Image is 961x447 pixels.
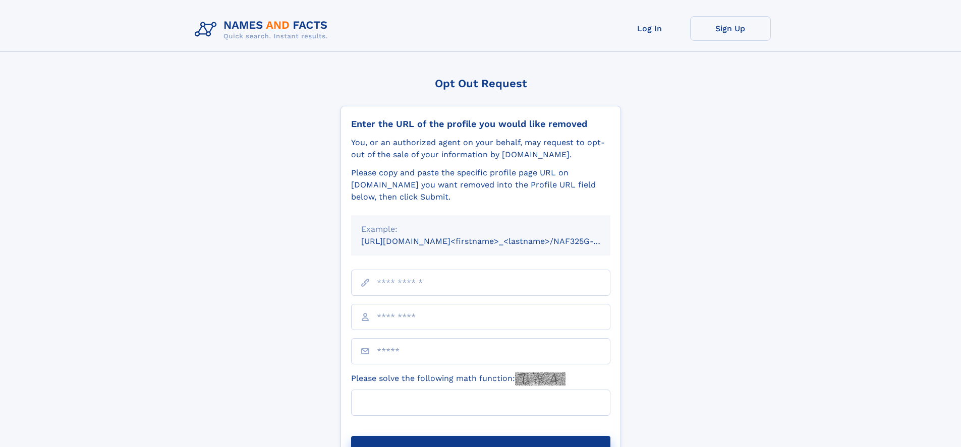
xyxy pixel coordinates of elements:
[351,137,610,161] div: You, or an authorized agent on your behalf, may request to opt-out of the sale of your informatio...
[351,118,610,130] div: Enter the URL of the profile you would like removed
[361,236,630,246] small: [URL][DOMAIN_NAME]<firstname>_<lastname>/NAF325G-xxxxxxxx
[690,16,771,41] a: Sign Up
[341,77,621,90] div: Opt Out Request
[191,16,336,43] img: Logo Names and Facts
[361,223,600,235] div: Example:
[351,167,610,203] div: Please copy and paste the specific profile page URL on [DOMAIN_NAME] you want removed into the Pr...
[351,372,566,386] label: Please solve the following math function:
[609,16,690,41] a: Log In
